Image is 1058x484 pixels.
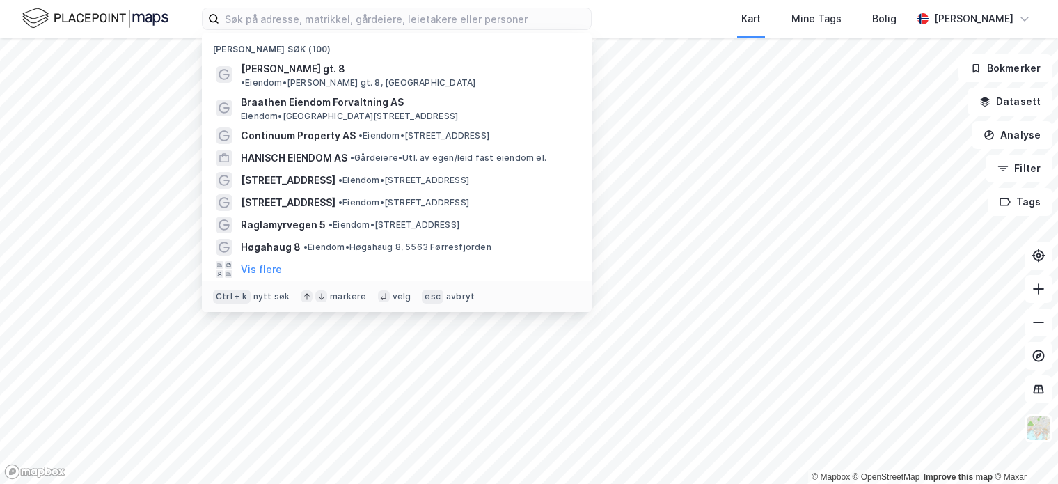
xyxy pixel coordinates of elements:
[202,33,592,58] div: [PERSON_NAME] søk (100)
[241,94,575,111] span: Braathen Eiendom Forvaltning AS
[241,172,335,189] span: [STREET_ADDRESS]
[213,290,251,304] div: Ctrl + k
[253,291,290,302] div: nytt søk
[968,88,1052,116] button: Datasett
[934,10,1013,27] div: [PERSON_NAME]
[303,242,308,252] span: •
[988,188,1052,216] button: Tags
[393,291,411,302] div: velg
[872,10,897,27] div: Bolig
[791,10,842,27] div: Mine Tags
[241,61,345,77] span: [PERSON_NAME] gt. 8
[241,150,347,166] span: HANISCH EIENDOM AS
[986,155,1052,182] button: Filter
[241,217,326,233] span: Raglamyrvegen 5
[958,54,1052,82] button: Bokmerker
[4,464,65,480] a: Mapbox homepage
[422,290,443,304] div: esc
[219,8,591,29] input: Søk på adresse, matrikkel, gårdeiere, leietakere eller personer
[853,472,920,482] a: OpenStreetMap
[22,6,168,31] img: logo.f888ab2527a4732fd821a326f86c7f29.svg
[241,127,356,144] span: Continuum Property AS
[988,417,1058,484] iframe: Chat Widget
[241,194,335,211] span: [STREET_ADDRESS]
[303,242,491,253] span: Eiendom • Høgahaug 8, 5563 Førresfjorden
[241,111,458,122] span: Eiendom • [GEOGRAPHIC_DATA][STREET_ADDRESS]
[446,291,475,302] div: avbryt
[924,472,993,482] a: Improve this map
[972,121,1052,149] button: Analyse
[329,219,333,230] span: •
[241,77,245,88] span: •
[358,130,489,141] span: Eiendom • [STREET_ADDRESS]
[338,197,342,208] span: •
[338,175,469,186] span: Eiendom • [STREET_ADDRESS]
[358,130,363,141] span: •
[741,10,761,27] div: Kart
[338,197,469,208] span: Eiendom • [STREET_ADDRESS]
[329,219,459,231] span: Eiendom • [STREET_ADDRESS]
[350,153,354,163] span: •
[241,77,475,88] span: Eiendom • [PERSON_NAME] gt. 8, [GEOGRAPHIC_DATA]
[350,153,546,164] span: Gårdeiere • Utl. av egen/leid fast eiendom el.
[338,175,342,185] span: •
[812,472,850,482] a: Mapbox
[1025,415,1052,442] img: Z
[241,239,301,256] span: Høgahaug 8
[241,261,282,278] button: Vis flere
[330,291,366,302] div: markere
